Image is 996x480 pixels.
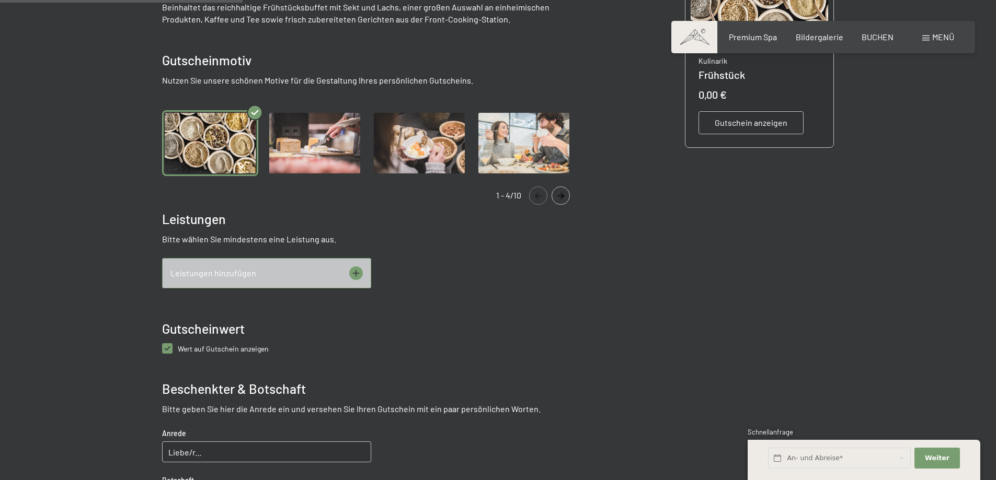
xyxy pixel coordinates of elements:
[932,32,954,42] span: Menü
[748,428,793,436] span: Schnellanfrage
[914,448,959,469] button: Weiter
[796,32,843,42] a: Bildergalerie
[925,453,949,463] span: Weiter
[729,32,777,42] a: Premium Spa
[862,32,894,42] a: BUCHEN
